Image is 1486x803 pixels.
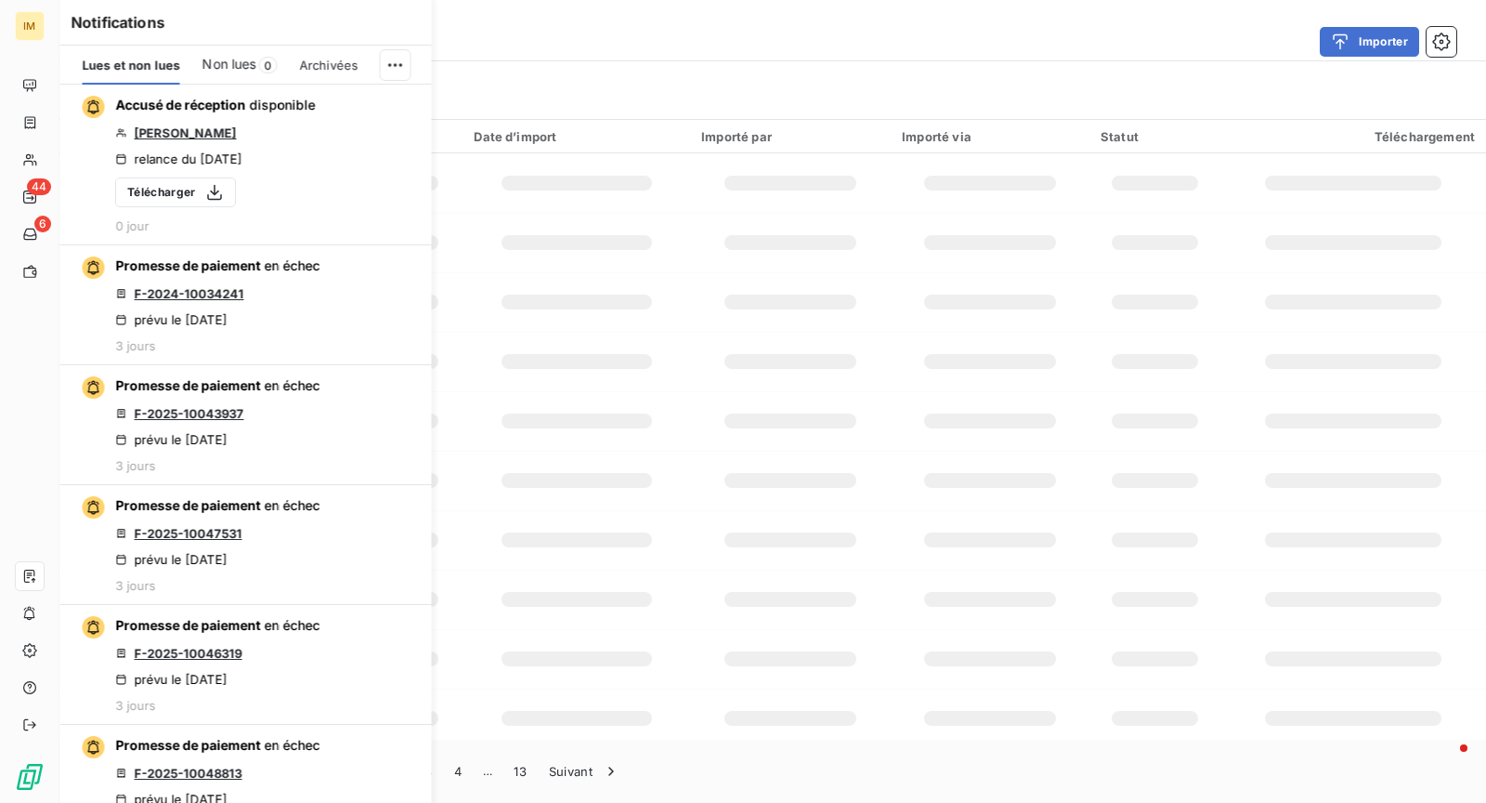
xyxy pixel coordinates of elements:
[71,11,420,33] h6: Notifications
[59,365,431,485] button: Promesse de paiement en échecF-2025-10043937prévu le [DATE]3 jours
[249,97,315,112] span: disponible
[115,338,155,353] span: 3 jours
[34,216,51,232] span: 6
[474,129,679,144] div: Date d’import
[115,377,260,393] span: Promesse de paiement
[115,178,236,207] button: Télécharger
[134,125,236,140] a: [PERSON_NAME]
[59,485,431,605] button: Promesse de paiement en échecF-2025-10047531prévu le [DATE]3 jours
[134,286,243,301] a: F-2024-10034241
[82,58,179,72] span: Lues et non lues
[115,218,149,233] span: 0 jour
[473,757,502,786] span: …
[115,497,260,513] span: Promesse de paiement
[115,151,241,166] div: relance du [DATE]
[115,672,227,687] div: prévu le [DATE]
[27,178,51,195] span: 44
[502,752,538,791] button: 13
[299,58,358,72] span: Archivées
[115,458,155,473] span: 3 jours
[115,312,227,327] div: prévu le [DATE]
[115,432,227,447] div: prévu le [DATE]
[264,377,319,393] span: en échec
[115,737,260,753] span: Promesse de paiement
[264,497,319,513] span: en échec
[115,257,260,273] span: Promesse de paiement
[1232,129,1475,144] div: Téléchargement
[134,766,241,781] a: F-2025-10048813
[202,55,256,73] span: Non lues
[902,129,1078,144] div: Importé via
[538,752,632,791] button: Suivant
[115,617,260,633] span: Promesse de paiement
[1320,27,1419,57] button: Importer
[264,617,319,633] span: en échec
[264,257,319,273] span: en échec
[701,129,880,144] div: Importé par
[59,85,431,245] button: Accusé de réception disponible[PERSON_NAME]relance du [DATE]Télécharger0 jour
[115,97,245,112] span: Accusé de réception
[443,752,473,791] button: 4
[134,406,243,421] a: F-2025-10043937
[1101,129,1209,144] div: Statut
[115,552,227,567] div: prévu le [DATE]
[15,762,45,792] img: Logo LeanPay
[264,737,319,753] span: en échec
[59,605,431,725] button: Promesse de paiement en échecF-2025-10046319prévu le [DATE]3 jours
[134,526,241,541] a: F-2025-10047531
[134,646,241,661] a: F-2025-10046319
[258,57,277,73] span: 0
[1423,740,1467,784] iframe: Intercom live chat
[15,11,45,41] div: IM
[115,578,155,593] span: 3 jours
[115,698,155,713] span: 3 jours
[59,245,431,365] button: Promesse de paiement en échecF-2024-10034241prévu le [DATE]3 jours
